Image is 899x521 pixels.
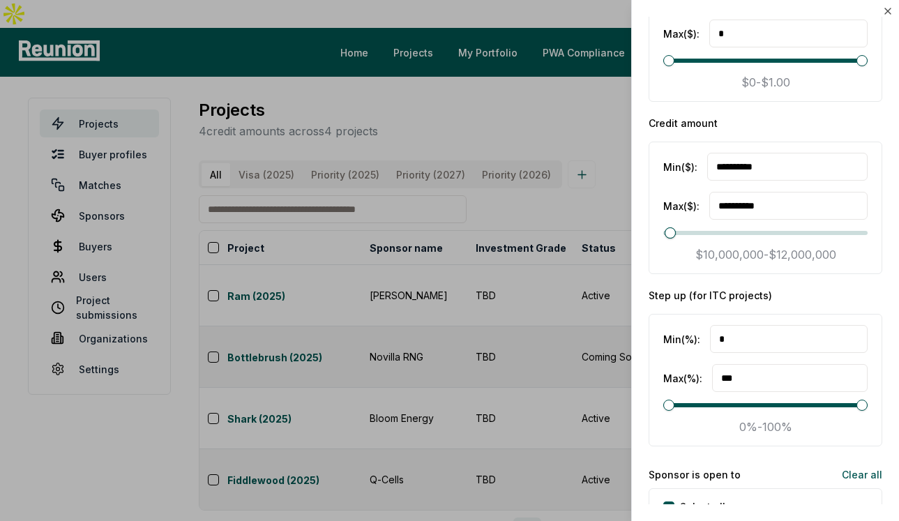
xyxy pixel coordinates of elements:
[665,227,676,239] span: Maximum
[663,400,674,411] span: Minimum
[649,467,741,482] label: Sponsor is open to
[856,400,868,411] span: Maximum
[663,371,702,386] label: Max (%) :
[695,246,836,263] p: $10,000,000 - $12,000,000
[831,460,882,488] button: Clear all
[739,418,792,435] p: 0% - 100%
[856,55,868,66] span: Maximum
[663,55,674,66] span: Minimum
[663,27,700,41] label: Max ($) :
[741,74,790,91] p: $0 - $1.00
[663,199,700,213] label: Max ($) :
[680,499,725,514] label: Select all
[663,332,700,347] label: Min (%) :
[649,288,772,303] h5: Step up (for ITC projects)
[649,116,718,130] h5: Credit amount
[663,160,697,174] label: Min ($) :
